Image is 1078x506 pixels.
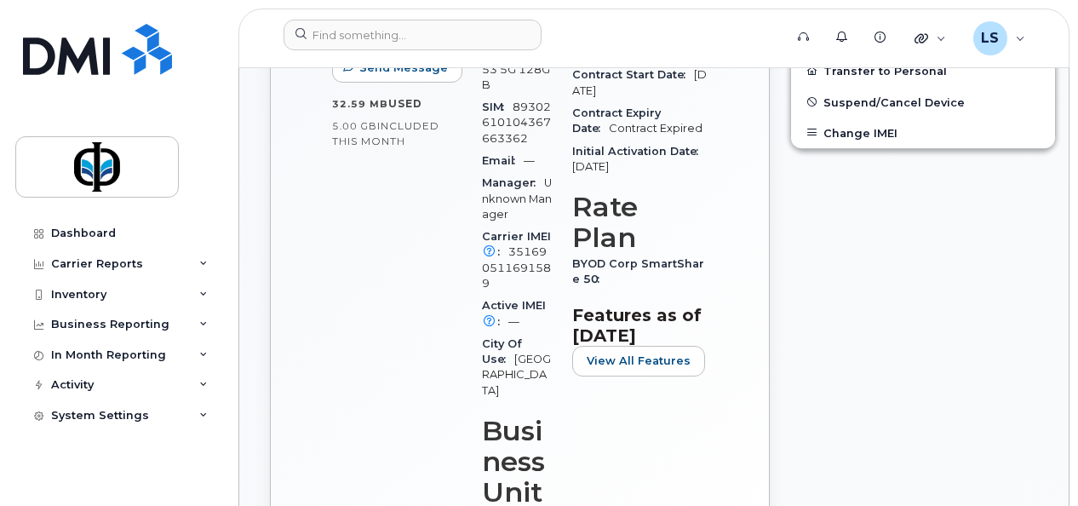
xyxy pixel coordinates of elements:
[572,160,609,173] span: [DATE]
[572,305,708,346] h3: Features as of [DATE]
[482,299,546,327] span: Active IMEI
[482,101,513,113] span: SIM
[609,122,702,135] span: Contract Expired
[572,145,707,158] span: Initial Activation Date
[388,97,422,110] span: used
[791,118,1055,148] button: Change IMEI
[482,16,552,91] span: Android Samsung Galaxy A53 5G 128GB
[823,95,965,108] span: Suspend/Cancel Device
[791,55,1055,86] button: Transfer to Personal
[482,337,522,365] span: City Of Use
[482,101,551,145] span: 89302610104367663362
[482,154,524,167] span: Email
[332,120,377,132] span: 5.00 GB
[482,245,551,290] span: 351690511691589
[284,20,542,50] input: Find something...
[332,119,439,147] span: included this month
[572,192,708,253] h3: Rate Plan
[482,176,544,189] span: Manager
[572,68,694,81] span: Contract Start Date
[903,21,958,55] div: Quicklinks
[482,230,551,258] span: Carrier IMEI
[572,68,707,96] span: [DATE]
[791,87,1055,118] button: Suspend/Cancel Device
[332,98,388,110] span: 32.59 MB
[961,21,1037,55] div: Luciann Sacrey
[587,353,691,369] span: View All Features
[482,176,552,221] span: Unknown Manager
[981,28,999,49] span: LS
[482,353,551,397] span: [GEOGRAPHIC_DATA]
[524,154,535,167] span: —
[572,257,704,285] span: BYOD Corp SmartShare 50
[572,106,661,135] span: Contract Expiry Date
[508,315,519,328] span: —
[572,346,705,377] button: View All Features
